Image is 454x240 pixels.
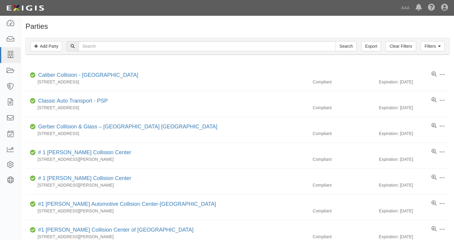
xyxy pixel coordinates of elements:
[36,200,216,208] div: #1 Cochran Automotive Collision Center-Monroeville
[38,175,131,181] a: # 1 [PERSON_NAME] Collision Center
[308,182,379,188] div: Compliant
[379,105,449,111] div: Expiration: [DATE]
[26,234,308,240] div: [STREET_ADDRESS][PERSON_NAME]
[30,99,36,103] i: Compliant
[26,208,308,214] div: [STREET_ADDRESS][PERSON_NAME]
[308,79,379,85] div: Compliant
[30,176,36,181] i: Compliant
[379,182,449,188] div: Expiration: [DATE]
[26,156,308,162] div: [STREET_ADDRESS][PERSON_NAME]
[431,97,437,103] a: View results summary
[36,71,138,79] div: Caliber Collision - Gainesville
[36,226,194,234] div: #1 Cochran Collision Center of Greensburg
[431,149,437,155] a: View results summary
[379,130,449,136] div: Expiration: [DATE]
[308,234,379,240] div: Compliant
[431,200,437,206] a: View results summary
[38,227,194,233] a: #1 [PERSON_NAME] Collision Center of [GEOGRAPHIC_DATA]
[78,41,336,51] input: Search
[36,123,217,131] div: Gerber Collision & Glass – Houston Brighton
[30,73,36,77] i: Compliant
[38,149,131,155] a: # 1 [PERSON_NAME] Collision Center
[26,22,449,30] h1: Parties
[431,71,437,77] a: View results summary
[431,226,437,232] a: View results summary
[38,201,216,207] a: #1 [PERSON_NAME] Automotive Collision Center-[GEOGRAPHIC_DATA]
[379,234,449,240] div: Expiration: [DATE]
[386,41,416,51] a: Clear Filters
[30,41,62,51] a: Add Party
[26,130,308,136] div: [STREET_ADDRESS]
[30,202,36,206] i: Compliant
[308,130,379,136] div: Compliant
[26,182,308,188] div: [STREET_ADDRESS][PERSON_NAME]
[379,156,449,162] div: Expiration: [DATE]
[36,149,131,157] div: # 1 Cochran Collision Center
[398,2,413,14] a: AAA
[30,228,36,232] i: Compliant
[336,41,357,51] input: Search
[308,208,379,214] div: Compliant
[30,125,36,129] i: Compliant
[308,105,379,111] div: Compliant
[38,72,138,78] a: Caliber Collision - [GEOGRAPHIC_DATA]
[36,97,108,105] div: Classic Auto Transport - PSP
[26,79,308,85] div: [STREET_ADDRESS]
[431,175,437,181] a: View results summary
[361,41,381,51] a: Export
[26,105,308,111] div: [STREET_ADDRESS]
[421,41,445,51] a: Filters
[36,175,131,182] div: # 1 Cochran Collision Center
[5,3,46,13] img: logo-5460c22ac91f19d4615b14bd174203de0afe785f0fc80cf4dbbc73dc1793850b.png
[431,123,437,129] a: View results summary
[30,151,36,155] i: Compliant
[379,79,449,85] div: Expiration: [DATE]
[308,156,379,162] div: Compliant
[379,208,449,214] div: Expiration: [DATE]
[38,98,108,104] a: Classic Auto Transport - PSP
[428,4,435,11] i: Help Center - Complianz
[38,124,217,130] a: Gerber Collision & Glass – [GEOGRAPHIC_DATA] [GEOGRAPHIC_DATA]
